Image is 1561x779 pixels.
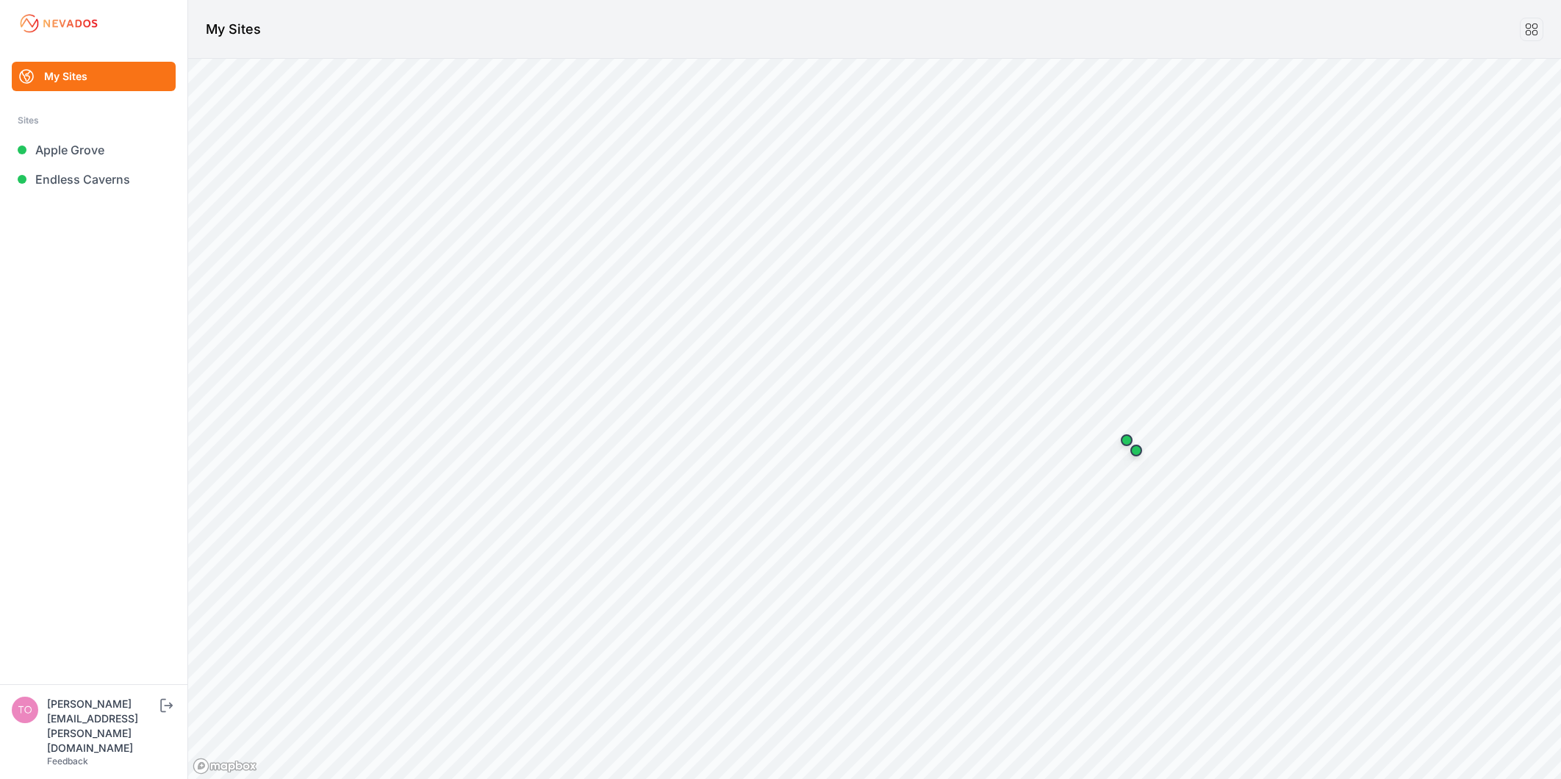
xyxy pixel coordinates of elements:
a: Mapbox logo [193,758,257,775]
a: Feedback [47,755,88,767]
img: tomasz.barcz@energix-group.com [12,697,38,723]
h1: My Sites [206,19,261,40]
div: [PERSON_NAME][EMAIL_ADDRESS][PERSON_NAME][DOMAIN_NAME] [47,697,157,755]
img: Nevados [18,12,100,35]
a: Endless Caverns [12,165,176,194]
a: Apple Grove [12,135,176,165]
div: Sites [18,112,170,129]
canvas: Map [188,59,1561,779]
a: My Sites [12,62,176,91]
div: Map marker [1112,426,1141,455]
